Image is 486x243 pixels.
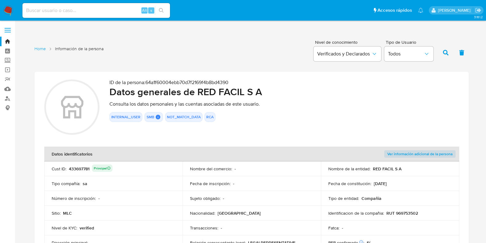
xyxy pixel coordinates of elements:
a: Home [34,46,46,52]
span: Tipo de Usuario [386,40,435,44]
input: Buscar usuario o caso... [22,6,170,14]
a: Salir [475,7,481,14]
button: search-icon [155,6,168,15]
a: Notificaciones [418,8,423,13]
nav: List of pages [34,43,104,61]
span: s [150,7,152,13]
span: Información de la persona [55,46,104,52]
span: Alt [142,7,147,13]
button: Todos [384,47,433,61]
button: Verificados y Declarados [314,47,381,61]
span: Verificados y Declarados [317,51,371,57]
span: Todos [388,51,424,57]
span: Nivel de conocimiento [315,40,381,44]
p: camilafernanda.paredessaldano@mercadolibre.cl [438,7,473,13]
span: Accesos rápidos [377,7,412,14]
